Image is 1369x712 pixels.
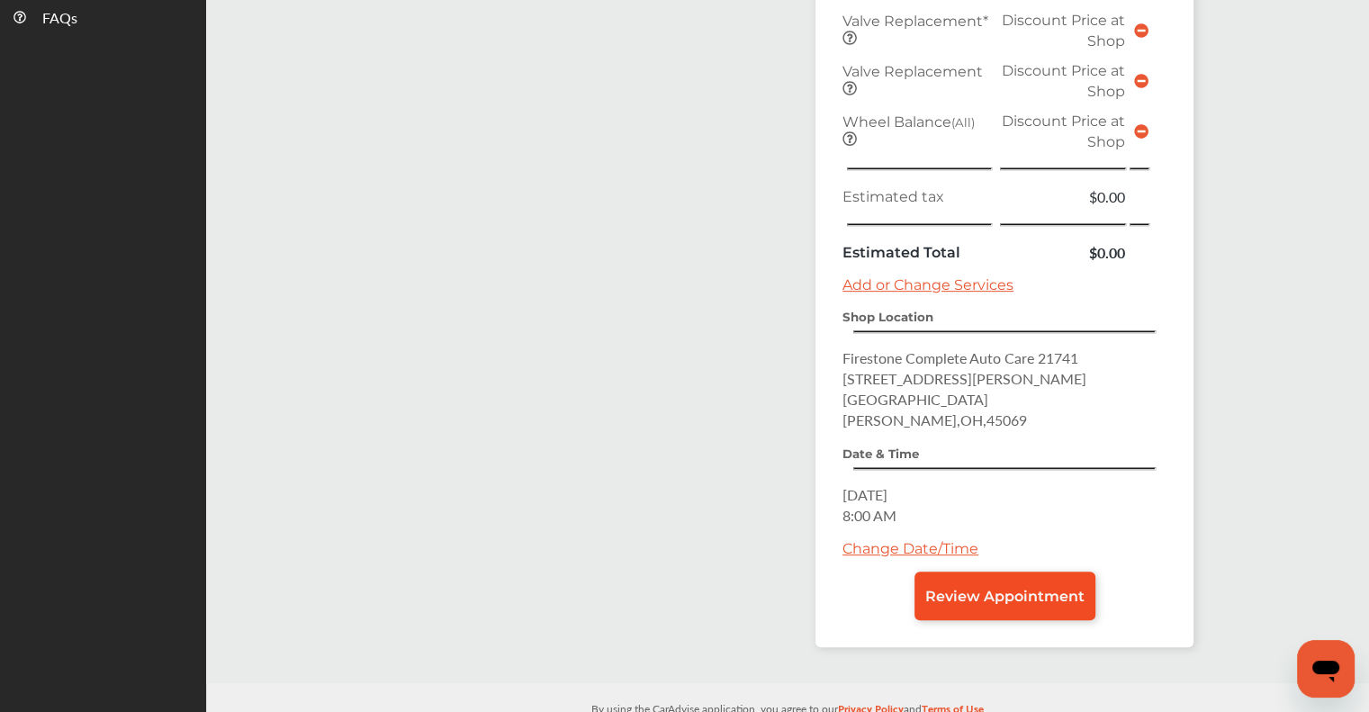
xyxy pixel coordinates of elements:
[838,182,996,212] td: Estimated tax
[996,182,1130,212] td: $0.00
[1002,12,1125,50] span: Discount Price at Shop
[951,115,975,130] small: (All)
[842,505,896,526] span: 8:00 AM
[842,347,1078,368] span: Firestone Complete Auto Care 21741
[842,13,988,30] span: Valve Replacement*
[842,276,1013,293] a: Add or Change Services
[1002,62,1125,100] span: Discount Price at Shop
[842,446,919,461] strong: Date & Time
[1002,113,1125,150] span: Discount Price at Shop
[925,588,1085,605] span: Review Appointment
[842,113,975,131] span: Wheel Balance
[842,368,1086,389] span: [STREET_ADDRESS][PERSON_NAME]
[842,310,933,324] strong: Shop Location
[42,7,77,31] span: FAQs
[914,572,1095,620] a: Review Appointment
[842,63,983,80] span: Valve Replacement
[842,540,978,557] a: Change Date/Time
[842,389,1027,430] span: [GEOGRAPHIC_DATA][PERSON_NAME] , OH , 45069
[842,484,887,505] span: [DATE]
[838,238,996,267] td: Estimated Total
[1297,640,1355,698] iframe: Button to launch messaging window
[996,238,1130,267] td: $0.00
